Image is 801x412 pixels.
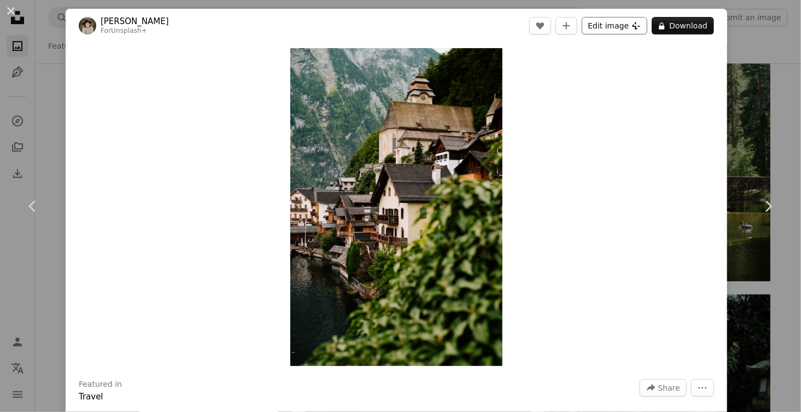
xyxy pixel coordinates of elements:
[529,17,551,34] button: Like
[735,154,801,259] a: Next
[640,379,687,397] button: Share this image
[691,379,714,397] button: More Actions
[79,392,103,402] a: Travel
[79,17,96,34] img: Go to Kateryna Hliznitsova's profile
[290,48,502,366] img: a scenic view of a town with mountains in the background
[290,48,502,366] button: Zoom in on this image
[79,379,122,390] h3: Featured in
[556,17,577,34] button: Add to Collection
[101,27,169,36] div: For
[658,380,680,396] span: Share
[101,16,169,27] a: [PERSON_NAME]
[111,27,147,34] a: Unsplash+
[652,17,714,34] button: Download
[582,17,647,34] button: Edit image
